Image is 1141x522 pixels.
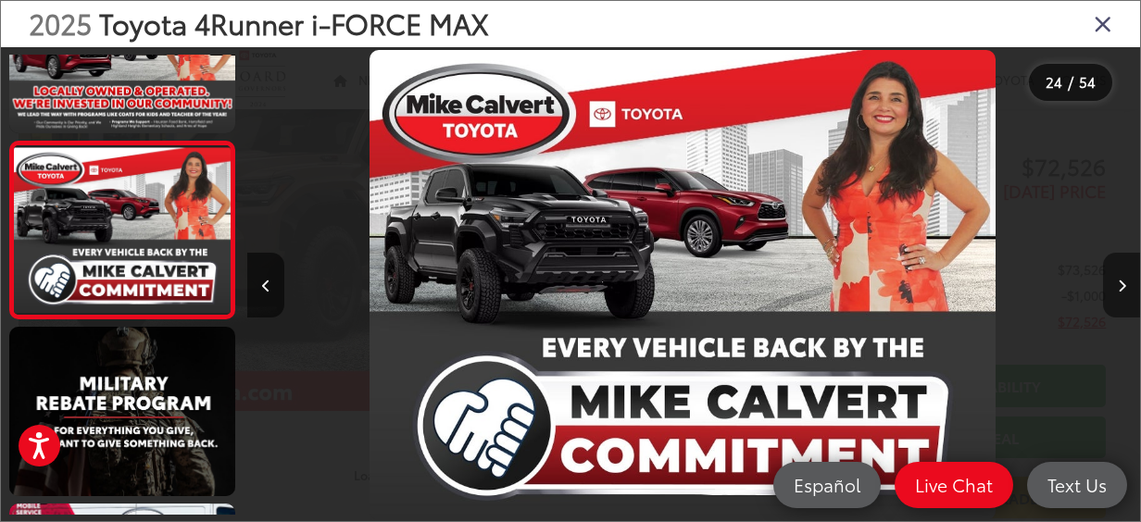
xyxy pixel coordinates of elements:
a: Text Us [1027,462,1127,508]
img: 2025 Toyota 4Runner i-FORCE MAX TRD Pro [370,50,997,520]
span: 24 [1046,71,1062,92]
button: Next image [1103,253,1140,317]
img: 2025 Toyota 4Runner i-FORCE MAX TRD Pro [7,325,238,498]
i: Close gallery [1094,11,1112,35]
img: 2025 Toyota 4Runner i-FORCE MAX TRD Pro [12,147,233,313]
span: Live Chat [906,473,1002,496]
span: / [1066,76,1075,89]
span: Text Us [1038,473,1116,496]
button: Previous image [247,253,284,317]
span: 54 [1079,71,1096,92]
a: Live Chat [895,462,1013,508]
span: 2025 [29,3,92,43]
div: 2025 Toyota 4Runner i-FORCE MAX TRD Pro 23 [236,50,1129,520]
span: Español [784,473,870,496]
span: Toyota 4Runner i-FORCE MAX [99,3,489,43]
a: Español [773,462,881,508]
